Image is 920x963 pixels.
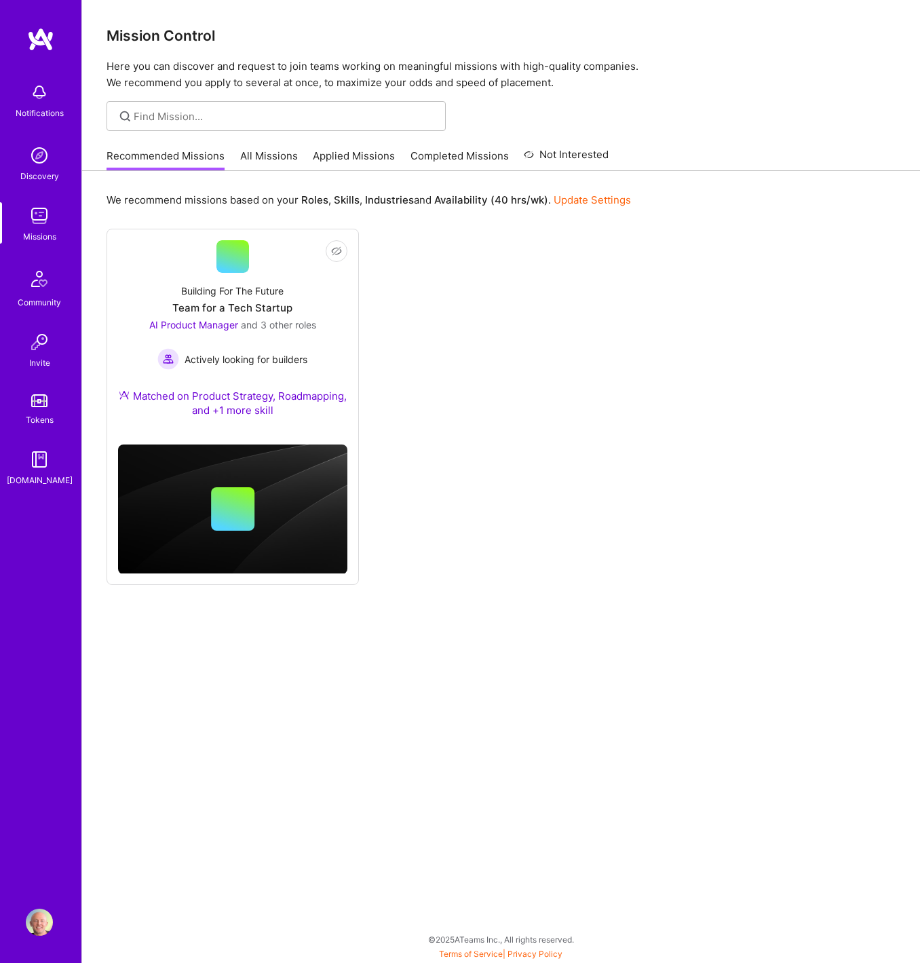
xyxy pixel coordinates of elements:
input: Find Mission... [134,109,436,124]
img: Invite [26,328,53,356]
i: icon EyeClosed [331,246,342,257]
a: Recommended Missions [107,149,225,171]
a: Privacy Policy [507,949,562,959]
img: teamwork [26,202,53,229]
b: Skills [334,193,360,206]
span: AI Product Manager [149,319,238,331]
div: © 2025 ATeams Inc., All rights reserved. [81,922,920,956]
i: icon SearchGrey [117,109,133,124]
h3: Mission Control [107,27,896,44]
div: Building For The Future [181,284,284,298]
img: tokens [31,394,47,407]
div: Matched on Product Strategy, Roadmapping, and +1 more skill [118,389,347,417]
p: Here you can discover and request to join teams working on meaningful missions with high-quality ... [107,58,896,91]
b: Roles [301,193,328,206]
img: bell [26,79,53,106]
img: guide book [26,446,53,473]
img: cover [118,445,347,574]
a: Not Interested [524,147,609,171]
a: Terms of Service [439,949,503,959]
img: Actively looking for builders [157,348,179,370]
div: Invite [29,356,50,370]
div: Tokens [26,413,54,427]
a: Completed Missions [410,149,509,171]
p: We recommend missions based on your , , and . [107,193,631,207]
div: Discovery [20,169,59,183]
div: Community [18,295,61,309]
img: Ateam Purple Icon [119,390,130,400]
a: User Avatar [22,909,56,936]
a: Applied Missions [313,149,395,171]
span: and 3 other roles [241,319,316,331]
span: | [439,949,562,959]
img: Community [23,263,56,295]
div: Missions [23,229,56,244]
a: Update Settings [554,193,631,206]
a: Building For The FutureTeam for a Tech StartupAI Product Manager and 3 other rolesActively lookin... [118,240,347,434]
b: Industries [365,193,414,206]
div: Team for a Tech Startup [172,301,292,315]
b: Availability (40 hrs/wk) [434,193,548,206]
img: discovery [26,142,53,169]
div: [DOMAIN_NAME] [7,473,73,487]
div: Notifications [16,106,64,120]
span: Actively looking for builders [185,352,307,366]
img: logo [27,27,54,52]
a: All Missions [240,149,298,171]
img: User Avatar [26,909,53,936]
